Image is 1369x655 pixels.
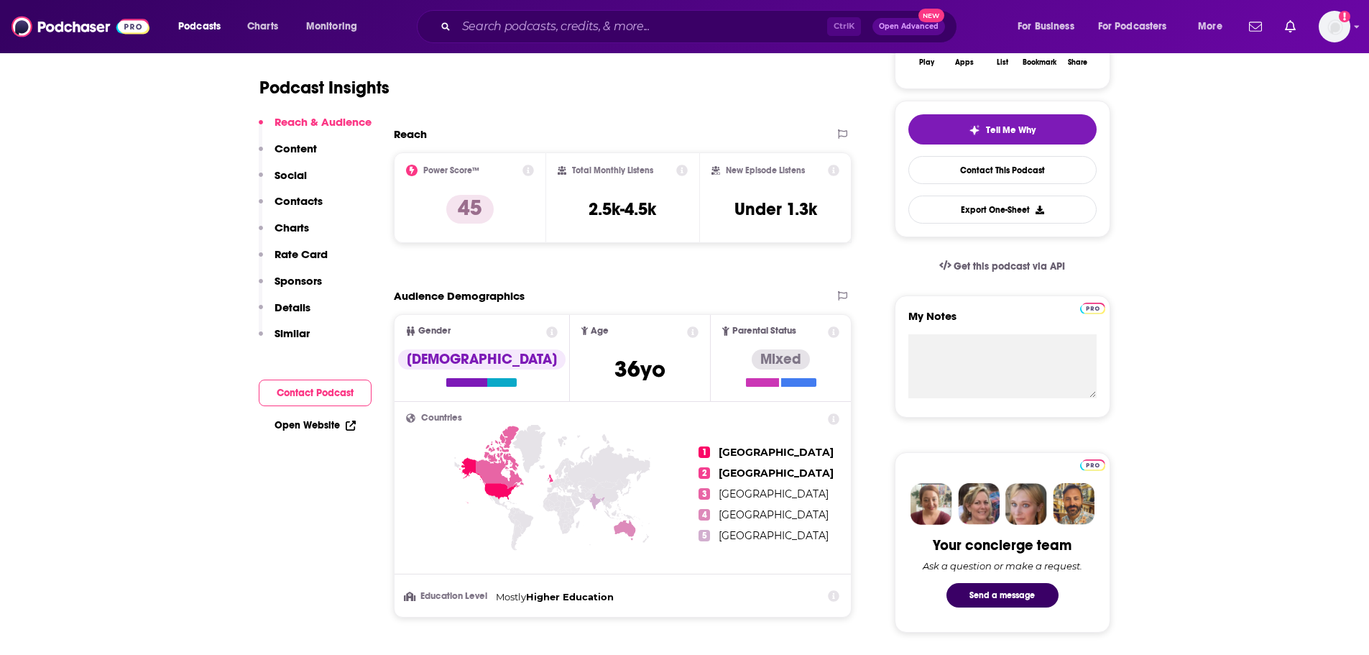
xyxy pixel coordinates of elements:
img: User Profile [1319,11,1350,42]
div: Apps [955,58,974,67]
img: tell me why sparkle [969,124,980,136]
span: Logged in as gabrielle.gantz [1319,11,1350,42]
img: Jon Profile [1053,483,1094,525]
h1: Podcast Insights [259,77,390,99]
img: Barbara Profile [958,483,1000,525]
div: Bookmark [1023,58,1056,67]
a: Contact This Podcast [908,156,1097,184]
h2: Total Monthly Listens [572,165,653,175]
img: Jules Profile [1005,483,1047,525]
button: Contacts [259,194,323,221]
span: Monitoring [306,17,357,37]
button: Charts [259,221,309,247]
h2: Power Score™ [423,165,479,175]
div: Search podcasts, credits, & more... [430,10,971,43]
button: open menu [1008,15,1092,38]
span: More [1198,17,1222,37]
span: Tell Me Why [986,124,1036,136]
button: open menu [168,15,239,38]
h3: Education Level [406,592,490,601]
div: Mixed [752,349,810,370]
img: Podchaser - Follow, Share and Rate Podcasts [11,13,149,40]
button: Show profile menu [1319,11,1350,42]
p: Social [275,168,307,182]
h3: 2.5k-4.5k [589,198,656,220]
button: Social [259,168,307,195]
button: Contact Podcast [259,380,372,406]
a: Pro website [1080,457,1105,471]
button: Open AdvancedNew [872,18,945,35]
h2: Reach [394,127,427,141]
span: For Podcasters [1098,17,1167,37]
span: [GEOGRAPHIC_DATA] [719,508,829,521]
span: Get this podcast via API [954,260,1065,272]
button: open menu [1188,15,1240,38]
span: Higher Education [526,591,614,603]
span: Gender [418,326,451,336]
button: Similar [259,326,310,353]
p: Reach & Audience [275,115,372,129]
a: Pro website [1080,301,1105,314]
span: 4 [699,509,710,521]
svg: Add a profile image [1339,11,1350,22]
p: Rate Card [275,247,328,261]
h3: Under 1.3k [734,198,817,220]
div: Your concierge team [933,536,1071,554]
span: For Business [1018,17,1074,37]
button: open menu [1089,15,1188,38]
p: Content [275,142,317,155]
span: Ctrl K [827,17,861,36]
h2: New Episode Listens [726,165,805,175]
span: 36 yo [614,355,665,383]
a: Open Website [275,419,356,431]
span: 2 [699,467,710,479]
div: Share [1068,58,1087,67]
div: Ask a question or make a request. [923,560,1082,572]
div: List [997,58,1008,67]
p: Contacts [275,194,323,208]
a: Get this podcast via API [928,249,1077,284]
label: My Notes [908,309,1097,334]
span: [GEOGRAPHIC_DATA] [719,467,834,480]
a: Show notifications dropdown [1243,14,1268,39]
span: Open Advanced [879,23,939,30]
span: Countries [421,413,462,423]
p: Details [275,301,310,314]
span: Mostly [496,591,526,603]
img: Sydney Profile [911,483,952,525]
span: Podcasts [178,17,221,37]
div: [DEMOGRAPHIC_DATA] [398,349,566,370]
button: open menu [296,15,376,38]
span: 1 [699,446,710,458]
p: 45 [446,195,494,224]
img: Podchaser Pro [1080,303,1105,314]
span: [GEOGRAPHIC_DATA] [719,446,834,459]
span: New [918,9,944,22]
button: Content [259,142,317,168]
span: [GEOGRAPHIC_DATA] [719,529,829,542]
span: Age [591,326,609,336]
span: Parental Status [732,326,796,336]
button: Reach & Audience [259,115,372,142]
div: Play [919,58,934,67]
h2: Audience Demographics [394,289,525,303]
span: Charts [247,17,278,37]
button: Sponsors [259,274,322,301]
p: Charts [275,221,309,234]
button: Send a message [946,583,1059,608]
button: tell me why sparkleTell Me Why [908,114,1097,145]
p: Similar [275,326,310,340]
button: Export One-Sheet [908,196,1097,224]
p: Sponsors [275,274,322,288]
button: Rate Card [259,247,328,274]
span: 5 [699,530,710,541]
a: Show notifications dropdown [1279,14,1301,39]
img: Podchaser Pro [1080,459,1105,471]
button: Details [259,301,310,327]
span: 3 [699,488,710,500]
span: [GEOGRAPHIC_DATA] [719,487,829,500]
a: Charts [238,15,287,38]
input: Search podcasts, credits, & more... [456,15,827,38]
